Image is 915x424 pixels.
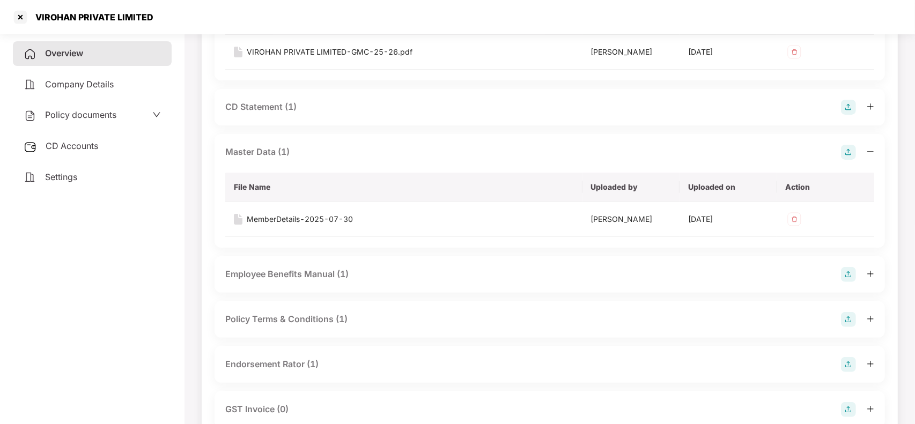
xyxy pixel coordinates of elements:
[867,270,874,278] span: plus
[24,171,36,184] img: svg+xml;base64,PHN2ZyB4bWxucz0iaHR0cDovL3d3dy53My5vcmcvMjAwMC9zdmciIHdpZHRoPSIyNCIgaGVpZ2h0PSIyNC...
[867,315,874,323] span: plus
[841,357,856,372] img: svg+xml;base64,PHN2ZyB4bWxucz0iaHR0cDovL3d3dy53My5vcmcvMjAwMC9zdmciIHdpZHRoPSIyOCIgaGVpZ2h0PSIyOC...
[225,173,582,202] th: File Name
[24,78,36,91] img: svg+xml;base64,PHN2ZyB4bWxucz0iaHR0cDovL3d3dy53My5vcmcvMjAwMC9zdmciIHdpZHRoPSIyNCIgaGVpZ2h0PSIyNC...
[45,109,116,120] span: Policy documents
[786,43,803,61] img: svg+xml;base64,PHN2ZyB4bWxucz0iaHR0cDovL3d3dy53My5vcmcvMjAwMC9zdmciIHdpZHRoPSIzMiIgaGVpZ2h0PSIzMi...
[45,79,114,90] span: Company Details
[841,145,856,160] img: svg+xml;base64,PHN2ZyB4bWxucz0iaHR0cDovL3d3dy53My5vcmcvMjAwMC9zdmciIHdpZHRoPSIyOCIgaGVpZ2h0PSIyOC...
[29,12,153,23] div: VIROHAN PRIVATE LIMITED
[225,145,290,159] div: Master Data (1)
[680,173,777,202] th: Uploaded on
[225,358,319,371] div: Endorsement Rator (1)
[152,110,161,119] span: down
[688,46,769,58] div: [DATE]
[867,405,874,413] span: plus
[234,47,242,57] img: svg+xml;base64,PHN2ZyB4bWxucz0iaHR0cDovL3d3dy53My5vcmcvMjAwMC9zdmciIHdpZHRoPSIxNiIgaGVpZ2h0PSIyMC...
[234,214,242,225] img: svg+xml;base64,PHN2ZyB4bWxucz0iaHR0cDovL3d3dy53My5vcmcvMjAwMC9zdmciIHdpZHRoPSIxNiIgaGVpZ2h0PSIyMC...
[841,100,856,115] img: svg+xml;base64,PHN2ZyB4bWxucz0iaHR0cDovL3d3dy53My5vcmcvMjAwMC9zdmciIHdpZHRoPSIyOCIgaGVpZ2h0PSIyOC...
[688,213,769,225] div: [DATE]
[841,402,856,417] img: svg+xml;base64,PHN2ZyB4bWxucz0iaHR0cDovL3d3dy53My5vcmcvMjAwMC9zdmciIHdpZHRoPSIyOCIgaGVpZ2h0PSIyOC...
[786,211,803,228] img: svg+xml;base64,PHN2ZyB4bWxucz0iaHR0cDovL3d3dy53My5vcmcvMjAwMC9zdmciIHdpZHRoPSIzMiIgaGVpZ2h0PSIzMi...
[225,313,348,326] div: Policy Terms & Conditions (1)
[591,213,672,225] div: [PERSON_NAME]
[225,403,289,416] div: GST Invoice (0)
[225,100,297,114] div: CD Statement (1)
[24,48,36,61] img: svg+xml;base64,PHN2ZyB4bWxucz0iaHR0cDovL3d3dy53My5vcmcvMjAwMC9zdmciIHdpZHRoPSIyNCIgaGVpZ2h0PSIyNC...
[591,46,672,58] div: [PERSON_NAME]
[247,46,412,58] div: VIROHAN PRIVATE LIMITED-GMC-25-26.pdf
[841,267,856,282] img: svg+xml;base64,PHN2ZyB4bWxucz0iaHR0cDovL3d3dy53My5vcmcvMjAwMC9zdmciIHdpZHRoPSIyOCIgaGVpZ2h0PSIyOC...
[582,173,680,202] th: Uploaded by
[841,312,856,327] img: svg+xml;base64,PHN2ZyB4bWxucz0iaHR0cDovL3d3dy53My5vcmcvMjAwMC9zdmciIHdpZHRoPSIyOCIgaGVpZ2h0PSIyOC...
[45,172,77,182] span: Settings
[225,267,349,281] div: Employee Benefits Manual (1)
[45,48,83,58] span: Overview
[867,148,874,155] span: minus
[777,173,875,202] th: Action
[867,360,874,368] span: plus
[247,213,353,225] div: MemberDetails-2025-07-30
[24,109,36,122] img: svg+xml;base64,PHN2ZyB4bWxucz0iaHR0cDovL3d3dy53My5vcmcvMjAwMC9zdmciIHdpZHRoPSIyNCIgaGVpZ2h0PSIyNC...
[867,103,874,110] span: plus
[46,140,98,151] span: CD Accounts
[24,140,37,153] img: svg+xml;base64,PHN2ZyB3aWR0aD0iMjUiIGhlaWdodD0iMjQiIHZpZXdCb3g9IjAgMCAyNSAyNCIgZmlsbD0ibm9uZSIgeG...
